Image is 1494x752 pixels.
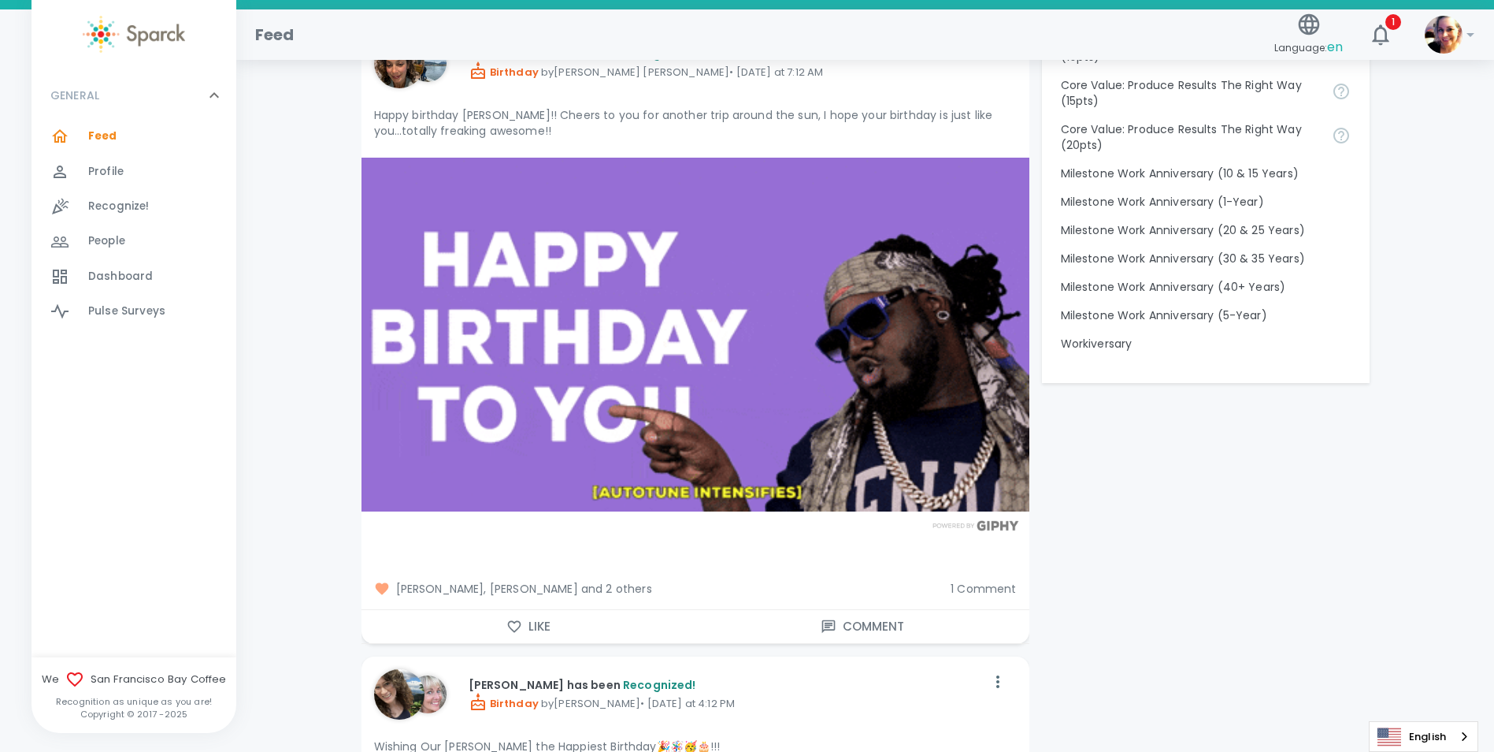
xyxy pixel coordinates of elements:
img: Picture of Nicole Perry [374,38,424,88]
p: Workiversary [1061,336,1351,352]
img: Picture of Nikki [1425,16,1462,54]
span: 1 Comment [951,581,1016,597]
span: Birthday [469,696,539,711]
p: Core Value: Produce Results The Right Way (20pts) [1061,121,1319,153]
button: Like [361,610,695,643]
p: Milestone Work Anniversary (1-Year) [1061,194,1351,210]
span: Profile [88,164,124,180]
img: Picture of Anna Belle Heredia [409,44,447,82]
p: Milestone Work Anniversary (40+ Years) [1061,279,1351,295]
img: Picture of Linda Chock [409,676,447,713]
h1: Feed [255,22,295,47]
img: Powered by GIPHY [929,520,1023,530]
svg: Find success working together and doing the right thing [1332,126,1351,145]
span: People [88,233,125,249]
button: Comment [695,610,1029,643]
span: 1 [1385,14,1401,30]
span: Dashboard [88,269,153,285]
p: [PERSON_NAME] has been [469,677,985,693]
p: Recognition as unique as you are! [32,695,236,708]
a: Dashboard [32,259,236,294]
svg: Find success working together and doing the right thing [1332,82,1351,101]
p: Milestone Work Anniversary (30 & 35 Years) [1061,251,1351,266]
button: Language:en [1268,7,1349,63]
a: Feed [32,119,236,154]
div: GENERAL [32,119,236,335]
span: Pulse Surveys [88,303,165,319]
span: en [1327,38,1343,56]
span: Recognized! [623,677,696,693]
p: Milestone Work Anniversary (5-Year) [1061,307,1351,323]
a: Profile [32,154,236,189]
p: by [PERSON_NAME] [PERSON_NAME] • [DATE] at 7:12 AM [469,61,985,80]
aside: Language selected: English [1369,721,1478,752]
img: Picture of Vashti Cirinna [374,669,424,720]
span: Feed [88,128,117,144]
a: Recognize! [32,189,236,224]
span: Language: [1274,37,1343,58]
a: English [1370,722,1477,751]
button: 1 [1362,16,1399,54]
p: GENERAL [50,87,99,103]
p: Core Value: Produce Results The Right Way (15pts) [1061,77,1319,109]
a: Pulse Surveys [32,294,236,329]
p: Milestone Work Anniversary (20 & 25 Years) [1061,222,1351,238]
p: Copyright © 2017 - 2025 [32,708,236,720]
span: [PERSON_NAME], [PERSON_NAME] and 2 others [374,581,939,597]
img: Sparck logo [83,16,185,53]
span: We San Francisco Bay Coffee [32,670,236,689]
a: Sparck logo [32,16,236,53]
p: Milestone Work Anniversary (10 & 15 Years) [1061,166,1351,181]
span: Birthday [469,65,539,80]
span: Recognize! [88,199,150,214]
p: Happy birthday [PERSON_NAME]!! Cheers to you for another trip around the sun, I hope your birthda... [374,107,1017,139]
div: GENERAL [32,72,236,119]
p: by [PERSON_NAME] • [DATE] at 4:12 PM [469,693,985,712]
a: People [32,224,236,259]
div: Language [1369,721,1478,752]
